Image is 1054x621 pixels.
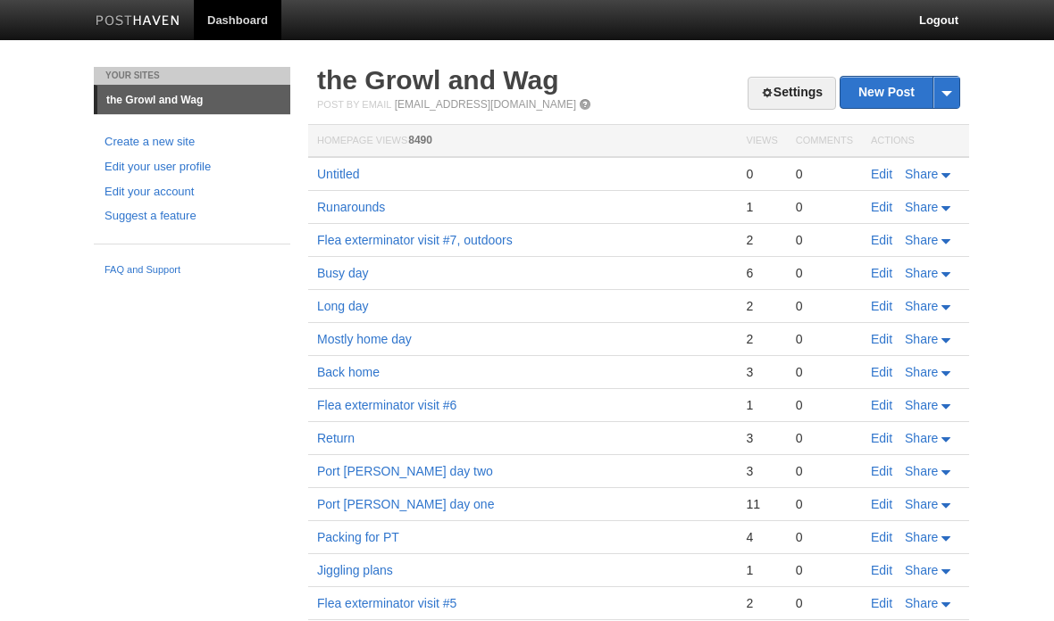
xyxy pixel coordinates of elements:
[317,167,359,181] a: Untitled
[317,398,456,412] a: Flea exterminator visit #6
[746,298,777,314] div: 2
[871,431,892,445] a: Edit
[746,595,777,611] div: 2
[317,266,369,280] a: Busy day
[746,562,777,578] div: 1
[905,497,938,511] span: Share
[871,497,892,511] a: Edit
[871,167,892,181] a: Edit
[905,596,938,610] span: Share
[737,125,786,158] th: Views
[317,233,513,247] a: Flea exterminator visit #7, outdoors
[746,529,777,545] div: 4
[317,497,494,511] a: Port [PERSON_NAME] day one
[905,464,938,478] span: Share
[905,233,938,247] span: Share
[317,299,369,313] a: Long day
[94,67,290,85] li: Your Sites
[746,364,777,380] div: 3
[796,496,853,512] div: 0
[317,200,385,214] a: Runarounds
[796,595,853,611] div: 0
[317,365,380,379] a: Back home
[796,265,853,281] div: 0
[746,331,777,347] div: 2
[787,125,862,158] th: Comments
[796,397,853,413] div: 0
[317,99,391,110] span: Post by Email
[905,563,938,577] span: Share
[796,463,853,479] div: 0
[796,298,853,314] div: 0
[105,207,280,226] a: Suggest a feature
[105,262,280,278] a: FAQ and Support
[871,299,892,313] a: Edit
[905,431,938,445] span: Share
[746,463,777,479] div: 3
[871,233,892,247] a: Edit
[317,65,559,95] a: the Growl and Wag
[746,430,777,446] div: 3
[905,530,938,544] span: Share
[871,332,892,346] a: Edit
[317,563,393,577] a: Jiggling plans
[796,331,853,347] div: 0
[317,530,399,544] a: Packing for PT
[395,98,576,111] a: [EMAIL_ADDRESS][DOMAIN_NAME]
[746,496,777,512] div: 11
[317,431,355,445] a: Return
[746,199,777,215] div: 1
[97,86,290,114] a: the Growl and Wag
[871,464,892,478] a: Edit
[317,596,456,610] a: Flea exterminator visit #5
[317,332,412,346] a: Mostly home day
[317,464,493,478] a: Port [PERSON_NAME] day two
[871,563,892,577] a: Edit
[871,266,892,280] a: Edit
[748,77,836,110] a: Settings
[905,200,938,214] span: Share
[796,199,853,215] div: 0
[796,562,853,578] div: 0
[796,232,853,248] div: 0
[96,15,180,29] img: Posthaven-bar
[862,125,969,158] th: Actions
[905,398,938,412] span: Share
[796,430,853,446] div: 0
[871,200,892,214] a: Edit
[871,398,892,412] a: Edit
[905,365,938,379] span: Share
[105,133,280,152] a: Create a new site
[796,364,853,380] div: 0
[796,529,853,545] div: 0
[408,134,432,146] span: 8490
[871,365,892,379] a: Edit
[871,530,892,544] a: Edit
[905,299,938,313] span: Share
[905,167,938,181] span: Share
[105,183,280,202] a: Edit your account
[308,125,737,158] th: Homepage Views
[105,158,280,177] a: Edit your user profile
[871,596,892,610] a: Edit
[746,265,777,281] div: 6
[796,166,853,182] div: 0
[905,332,938,346] span: Share
[746,166,777,182] div: 0
[746,232,777,248] div: 2
[746,397,777,413] div: 1
[841,77,959,108] a: New Post
[905,266,938,280] span: Share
